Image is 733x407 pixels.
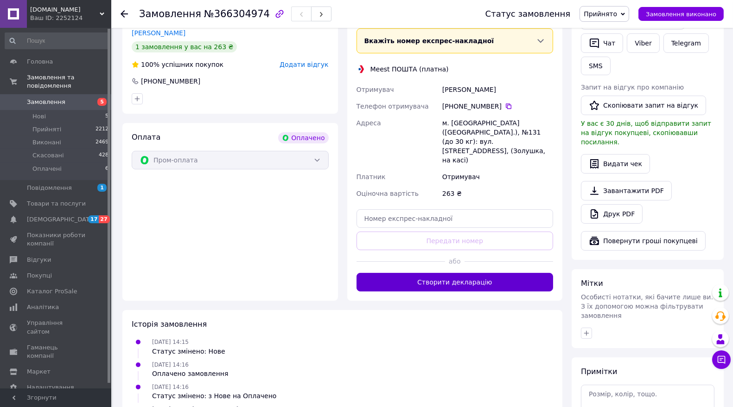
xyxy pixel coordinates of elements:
[32,151,64,160] span: Скасовані
[581,204,643,224] a: Друк PDF
[442,102,553,111] div: [PHONE_NUMBER]
[278,132,328,143] div: Оплачено
[27,184,72,192] span: Повідомлення
[132,60,223,69] div: успішних покупок
[27,368,51,376] span: Маркет
[27,73,111,90] span: Замовлення та повідомлення
[712,350,731,369] button: Чат з покупцем
[27,58,53,66] span: Головна
[368,65,451,74] div: Meest ПОШТА (платна)
[485,9,571,19] div: Статус замовлення
[27,200,86,208] span: Товари та послуги
[140,77,201,86] div: [PHONE_NUMBER]
[97,98,107,106] span: 5
[27,231,86,248] span: Показники роботи компанії
[97,184,107,192] span: 1
[132,320,207,329] span: Історія замовлення
[357,209,554,228] input: Номер експрес-накладної
[581,120,711,146] span: У вас є 30 днів, щоб відправити запит на відгук покупцеві, скопіювавши посилання.
[152,362,189,368] span: [DATE] 14:16
[152,347,225,356] div: Статус змінено: Нове
[27,256,51,264] span: Відгуки
[440,81,555,98] div: [PERSON_NAME]
[152,369,228,378] div: Оплачено замовлення
[99,215,109,223] span: 27
[152,384,189,390] span: [DATE] 14:16
[139,8,201,19] span: Замовлення
[581,154,650,174] button: Видати чек
[584,10,617,18] span: Прийнято
[27,98,65,106] span: Замовлення
[105,112,108,121] span: 5
[357,190,419,197] span: Оціночна вартість
[581,84,684,91] span: Запит на відгук про компанію
[440,185,555,202] div: 263 ₴
[204,8,270,19] span: №366304974
[105,165,108,173] span: 6
[141,61,159,68] span: 100%
[581,367,617,376] span: Примітки
[627,33,659,53] a: Viber
[99,151,108,160] span: 428
[32,165,62,173] span: Оплачені
[32,125,61,134] span: Прийняті
[280,61,328,68] span: Додати відгук
[27,343,86,360] span: Гаманець компанії
[32,138,61,147] span: Виконані
[30,6,100,14] span: xados.com.ua
[646,11,716,18] span: Замовлення виконано
[663,33,709,53] a: Telegram
[30,14,111,22] div: Ваш ID: 2252124
[88,215,99,223] span: 17
[581,231,706,251] button: Повернути гроші покупцеві
[581,279,603,288] span: Мітки
[96,138,108,147] span: 2469
[27,383,74,392] span: Налаштування
[27,287,77,296] span: Каталог ProSale
[132,41,237,52] div: 1 замовлення у вас на 263 ₴
[121,9,128,19] div: Повернутися назад
[27,215,96,224] span: [DEMOGRAPHIC_DATA]
[357,273,554,291] button: Створити декларацію
[364,37,494,45] span: Вкажіть номер експрес-накладної
[152,339,189,345] span: [DATE] 14:15
[581,57,611,75] button: SMS
[357,173,386,181] span: Платник
[581,33,623,53] button: Чат
[152,391,276,401] div: Статус змінено: з Нове на Оплачено
[357,86,394,93] span: Отримувач
[27,303,59,311] span: Аналітика
[5,32,109,49] input: Пошук
[581,293,713,319] span: Особисті нотатки, які бачите лише ви. З їх допомогою можна фільтрувати замовлення
[96,125,108,134] span: 2212
[581,96,706,115] button: Скопіювати запит на відгук
[445,257,465,266] span: або
[132,29,185,37] a: [PERSON_NAME]
[27,319,86,336] span: Управління сайтом
[27,271,52,280] span: Покупці
[440,168,555,185] div: Отримувач
[638,7,724,21] button: Замовлення виконано
[357,103,429,110] span: Телефон отримувача
[132,133,160,142] span: Оплата
[440,115,555,168] div: м. [GEOGRAPHIC_DATA] ([GEOGRAPHIC_DATA].), №131 (до 30 кг): вул. [STREET_ADDRESS], (Золушка, на к...
[32,112,46,121] span: Нові
[581,181,672,200] a: Завантажити PDF
[357,119,381,127] span: Адреса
